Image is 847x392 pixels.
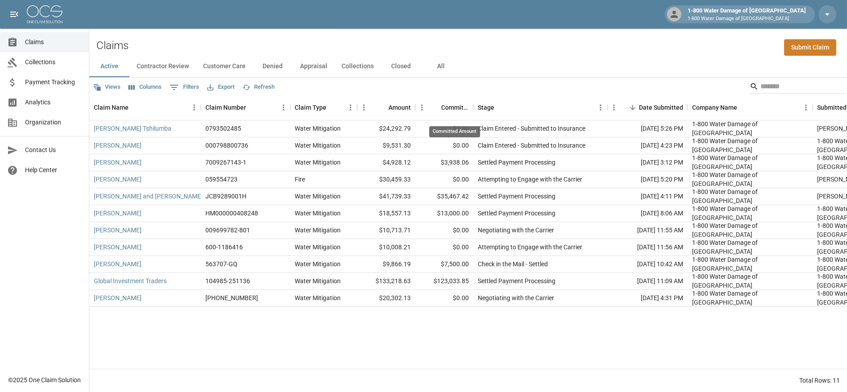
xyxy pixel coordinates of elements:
[295,226,341,235] div: Water Mitigation
[357,171,415,188] div: $30,459.33
[295,124,341,133] div: Water Mitigation
[799,376,840,385] div: Total Rows: 11
[478,209,555,218] div: Settled Payment Processing
[357,101,371,114] button: Menu
[5,5,23,23] button: open drawer
[94,209,142,218] a: [PERSON_NAME]
[94,243,142,252] a: [PERSON_NAME]
[357,205,415,222] div: $18,557.13
[607,95,688,120] div: Date Submitted
[607,154,688,171] div: [DATE] 3:12 PM
[415,101,429,114] button: Menu
[692,170,808,188] div: 1-800 Water Damage of Athens
[415,222,473,239] div: $0.00
[478,158,555,167] div: Settled Payment Processing
[478,226,554,235] div: Negotiating with the Carrier
[441,95,469,120] div: Committed Amount
[478,192,555,201] div: Settled Payment Processing
[89,56,129,77] button: Active
[167,80,201,95] button: Show filters
[415,239,473,256] div: $0.00
[607,256,688,273] div: [DATE] 10:42 AM
[94,158,142,167] a: [PERSON_NAME]
[357,188,415,205] div: $41,739.33
[295,260,341,268] div: Water Mitigation
[750,79,845,95] div: Search
[692,238,808,256] div: 1-800 Water Damage of Athens
[253,56,293,77] button: Denied
[607,205,688,222] div: [DATE] 8:06 AM
[293,56,334,77] button: Appraisal
[205,80,237,94] button: Export
[429,126,480,137] div: Committed Amount
[692,272,808,290] div: 1-800 Water Damage of Athens
[684,6,809,22] div: 1-800 Water Damage of [GEOGRAPHIC_DATA]
[415,154,473,171] div: $3,938.06
[415,95,473,120] div: Committed Amount
[94,124,171,133] a: [PERSON_NAME] Tshilumba
[415,205,473,222] div: $13,000.00
[607,137,688,154] div: [DATE] 4:23 PM
[607,290,688,307] div: [DATE] 4:31 PM
[25,78,82,87] span: Payment Tracking
[205,243,243,252] div: 600-1186416
[25,98,82,107] span: Analytics
[126,80,164,94] button: Select columns
[799,101,813,114] button: Menu
[25,118,82,127] span: Organization
[692,289,808,307] div: 1-800 Water Damage of Athens
[188,101,201,114] button: Menu
[295,192,341,201] div: Water Mitigation
[295,243,341,252] div: Water Mitigation
[334,56,381,77] button: Collections
[94,293,142,302] a: [PERSON_NAME]
[478,124,585,133] div: Claim Entered - Submitted to Insurance
[639,95,683,120] div: Date Submitted
[494,101,507,114] button: Sort
[692,204,808,222] div: 1-800 Water Damage of Athens
[415,273,473,290] div: $123,033.85
[357,273,415,290] div: $133,218.63
[205,276,250,285] div: 104985-251136
[246,101,259,114] button: Sort
[277,101,290,114] button: Menu
[692,153,808,171] div: 1-800 Water Damage of Athens
[129,56,196,77] button: Contractor Review
[27,5,63,23] img: ocs-logo-white-transparent.png
[357,137,415,154] div: $9,531.30
[607,171,688,188] div: [DATE] 5:20 PM
[205,260,238,268] div: 563707-GQ
[478,260,548,268] div: Check in the Mail - Settled
[357,290,415,307] div: $20,302.13
[692,120,808,137] div: 1-800 Water Damage of Athens
[357,222,415,239] div: $10,713.71
[326,101,339,114] button: Sort
[25,58,82,67] span: Collections
[415,188,473,205] div: $35,467.42
[94,226,142,235] a: [PERSON_NAME]
[205,141,248,150] div: 000798800736
[607,101,621,114] button: Menu
[388,95,411,120] div: Amount
[415,171,473,188] div: $0.00
[784,39,836,56] a: Submit Claim
[415,256,473,273] div: $7,500.00
[290,95,357,120] div: Claim Type
[688,15,806,23] p: 1-800 Water Damage of [GEOGRAPHIC_DATA]
[357,154,415,171] div: $4,928.12
[89,95,201,120] div: Claim Name
[692,136,808,154] div: 1-800 Water Damage of Athens
[25,145,82,155] span: Contact Us
[205,192,246,201] div: JCB9289001H
[201,95,290,120] div: Claim Number
[607,222,688,239] div: [DATE] 11:55 AM
[94,141,142,150] a: [PERSON_NAME]
[205,158,246,167] div: 7009267143-1
[415,290,473,307] div: $0.00
[205,209,258,218] div: HM000000408248
[295,175,305,184] div: Fire
[129,101,141,114] button: Sort
[205,95,246,120] div: Claim Number
[607,188,688,205] div: [DATE] 4:11 PM
[295,209,341,218] div: Water Mitigation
